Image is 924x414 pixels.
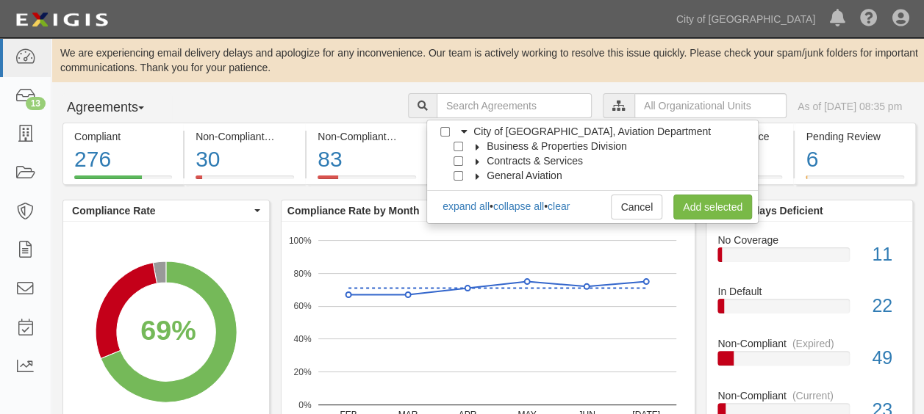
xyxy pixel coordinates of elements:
[196,129,294,144] div: Non-Compliant (Current)
[289,235,312,245] text: 100%
[706,336,912,351] div: Non-Compliant
[706,233,912,247] div: No Coverage
[298,399,312,410] text: 0%
[393,129,434,144] div: (Expired)
[712,205,823,217] b: Over 90 days Deficient
[861,241,912,268] div: 11
[806,144,903,175] div: 6
[287,205,420,217] b: Compliance Rate by Month
[487,170,562,181] span: General Aviation
[443,200,490,212] a: expand all
[611,195,662,219] a: Cancel
[706,284,912,299] div: In Default
[792,336,834,351] div: (Expired)
[62,175,183,187] a: Compliant276
[63,200,269,221] button: Compliance Rate
[861,293,912,319] div: 22
[861,345,912,371] div: 49
[293,367,311,377] text: 20%
[473,126,711,137] span: City of [GEOGRAPHIC_DATA], Aviation Department
[26,97,46,110] div: 13
[548,200,570,212] a: clear
[51,46,924,75] div: We are experiencing email delivery delays and apologize for any inconvenience. Our team is active...
[74,144,172,175] div: 276
[717,336,901,388] a: Non-Compliant(Expired)49
[442,199,570,214] div: • •
[293,301,311,311] text: 60%
[270,129,311,144] div: (Current)
[72,203,251,218] span: Compliance Rate
[140,311,196,351] div: 69%
[196,144,294,175] div: 30
[487,140,627,152] span: Business & Properties Division
[307,175,427,187] a: Non-Compliant(Expired)83
[318,129,416,144] div: Non-Compliant (Expired)
[62,93,173,123] button: Agreements
[706,388,912,403] div: Non-Compliant
[185,175,305,187] a: Non-Compliant(Current)30
[806,129,903,144] div: Pending Review
[798,99,902,114] div: As of [DATE] 08:35 pm
[437,93,592,118] input: Search Agreements
[795,175,915,187] a: Pending Review6
[318,144,416,175] div: 83
[11,7,112,33] img: logo-5460c22ac91f19d4615b14bd174203de0afe785f0fc80cf4dbbc73dc1793850b.png
[717,233,901,285] a: No Coverage11
[293,334,311,344] text: 40%
[493,200,544,212] a: collapse all
[860,10,878,28] i: Help Center - Complianz
[634,93,787,118] input: All Organizational Units
[74,129,172,144] div: Compliant
[717,284,901,336] a: In Default22
[669,4,823,34] a: City of [GEOGRAPHIC_DATA]
[673,195,752,219] a: Add selected
[487,155,583,167] span: Contracts & Services
[792,388,834,403] div: (Current)
[293,268,311,278] text: 80%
